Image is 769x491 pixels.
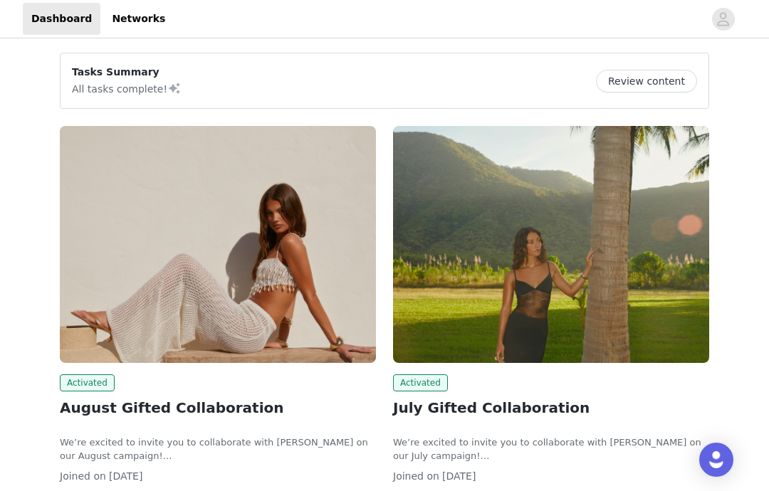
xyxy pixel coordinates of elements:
span: [DATE] [442,470,476,482]
p: Tasks Summary [72,65,182,80]
p: We’re excited to invite you to collaborate with [PERSON_NAME] on our August campaign! [60,435,376,463]
img: Peppermayo USA [60,126,376,363]
span: Activated [393,374,448,391]
p: All tasks complete! [72,80,182,97]
span: Activated [60,374,115,391]
span: [DATE] [109,470,142,482]
p: We’re excited to invite you to collaborate with [PERSON_NAME] on our July campaign! [393,435,709,463]
span: Joined on [393,470,439,482]
a: Networks [103,3,174,35]
h2: August Gifted Collaboration [60,397,376,418]
div: avatar [716,8,730,31]
h2: July Gifted Collaboration [393,397,709,418]
img: Peppermayo USA [393,126,709,363]
span: Joined on [60,470,106,482]
button: Review content [596,70,697,93]
a: Dashboard [23,3,100,35]
div: Open Intercom Messenger [699,443,733,477]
